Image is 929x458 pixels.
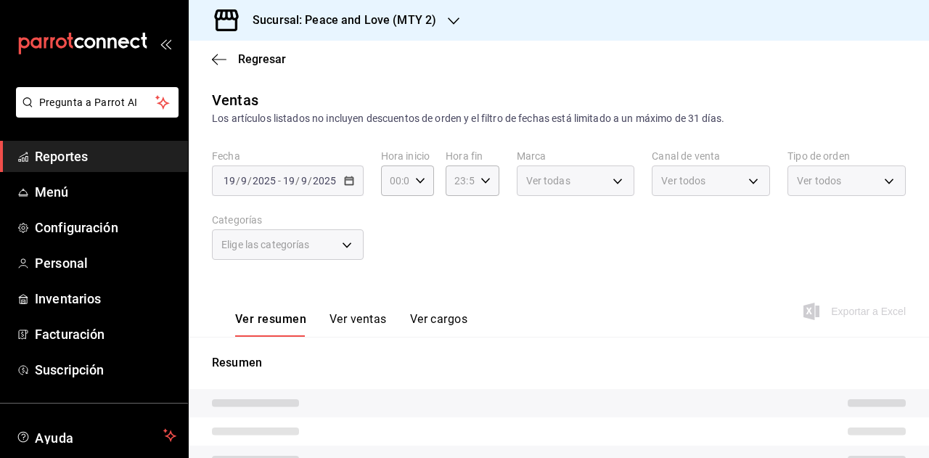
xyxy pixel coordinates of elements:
span: Suscripción [35,360,176,380]
button: Regresar [212,52,286,66]
a: Pregunta a Parrot AI [10,105,179,120]
span: Ver todos [797,173,841,188]
span: Ver todas [526,173,570,188]
span: Configuración [35,218,176,237]
input: ---- [252,175,277,187]
span: Ver todos [661,173,705,188]
span: / [308,175,312,187]
span: Facturación [35,324,176,344]
div: navigation tabs [235,312,467,337]
input: -- [223,175,236,187]
input: -- [240,175,247,187]
span: Elige las categorías [221,237,310,252]
span: Inventarios [35,289,176,308]
label: Categorías [212,215,364,225]
button: Ver resumen [235,312,306,337]
div: Ventas [212,89,258,111]
div: Los artículos listados no incluyen descuentos de orden y el filtro de fechas está limitado a un m... [212,111,906,126]
span: / [236,175,240,187]
span: Pregunta a Parrot AI [39,95,156,110]
h3: Sucursal: Peace and Love (MTY 2) [241,12,436,29]
span: Personal [35,253,176,273]
label: Marca [517,151,635,161]
label: Hora inicio [381,151,434,161]
input: -- [300,175,308,187]
span: Regresar [238,52,286,66]
label: Canal de venta [652,151,770,161]
input: ---- [312,175,337,187]
label: Hora fin [446,151,499,161]
input: -- [282,175,295,187]
button: Ver ventas [330,312,387,337]
p: Resumen [212,354,906,372]
button: Pregunta a Parrot AI [16,87,179,118]
span: / [247,175,252,187]
button: open_drawer_menu [160,38,171,49]
label: Fecha [212,151,364,161]
span: Ayuda [35,427,157,444]
label: Tipo de orden [787,151,906,161]
span: Menú [35,182,176,202]
span: Reportes [35,147,176,166]
span: - [278,175,281,187]
button: Ver cargos [410,312,468,337]
span: / [295,175,300,187]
